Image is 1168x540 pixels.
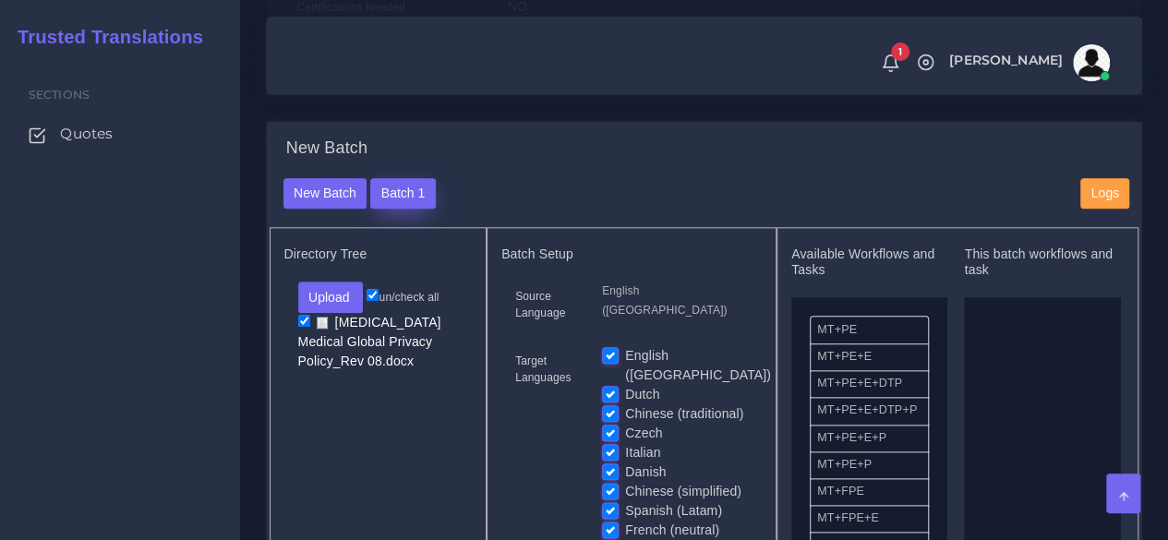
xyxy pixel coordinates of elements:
p: English ([GEOGRAPHIC_DATA]) [602,282,748,320]
a: Trusted Translations [5,22,203,53]
label: Chinese (traditional) [625,404,743,424]
li: MT+FPE+E [810,505,929,533]
li: MT+PE+E [810,343,929,371]
span: [PERSON_NAME] [949,54,1063,66]
span: Logs [1091,186,1119,200]
label: English ([GEOGRAPHIC_DATA]) [625,346,771,385]
label: Target Languages [515,353,574,386]
span: Sections [29,88,90,102]
label: Spanish (Latam) [625,501,722,521]
li: MT+FPE [810,478,929,506]
h5: Available Workflows and Tasks [791,246,947,278]
button: Logs [1080,178,1129,210]
button: New Batch [283,178,367,210]
li: MT+PE+P [810,451,929,479]
li: MT+PE+E+P [810,425,929,452]
h5: This batch workflows and task [964,246,1120,278]
label: Czech [625,424,662,443]
li: MT+PE+E+DTP [810,370,929,398]
a: [PERSON_NAME]avatar [940,44,1116,81]
a: [MEDICAL_DATA] Medical Global Privacy Policy_Rev 08.docx [298,313,441,369]
label: Chinese (simplified) [625,482,741,501]
a: Quotes [14,114,226,153]
label: Danish [625,462,666,482]
span: Quotes [60,124,113,144]
h5: Batch Setup [501,246,762,262]
h2: Trusted Translations [5,26,203,48]
label: Italian [625,443,660,462]
button: Upload [298,282,364,313]
img: avatar [1073,44,1110,81]
h4: New Batch [286,138,367,159]
label: Source Language [515,288,574,321]
h5: Directory Tree [284,246,473,262]
input: un/check all [367,289,379,301]
label: French (neutral) [625,521,719,540]
label: un/check all [367,289,439,306]
span: 1 [891,42,909,61]
label: Dutch [625,385,659,404]
a: Batch 1 [370,185,435,199]
button: Batch 1 [370,178,435,210]
li: MT+PE+E+DTP+P [810,397,929,425]
li: MT+PE [810,316,929,344]
a: New Batch [283,185,367,199]
a: 1 [874,53,907,73]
